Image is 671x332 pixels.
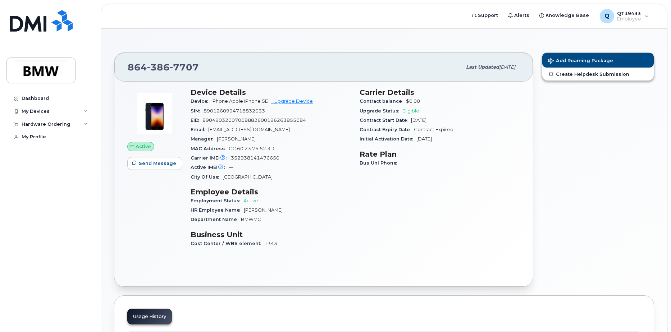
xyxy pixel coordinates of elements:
[139,160,176,167] span: Send Message
[414,127,453,132] span: Contract Expired
[241,217,261,222] span: BMWMC
[191,108,204,114] span: SIM
[360,117,411,123] span: Contract Start Date
[191,217,241,222] span: Department Name
[466,64,499,70] span: Last updated
[191,207,244,213] span: HR Employee Name
[133,92,176,135] img: image20231002-3703462-10zne2t.jpeg
[411,117,426,123] span: [DATE]
[147,62,170,73] span: 386
[128,62,199,73] span: 864
[244,207,283,213] span: [PERSON_NAME]
[360,136,416,142] span: Initial Activation Date
[229,165,233,170] span: —
[211,98,268,104] span: iPhone Apple iPhone SE
[170,62,199,73] span: 7707
[191,198,243,203] span: Employment Status
[191,98,211,104] span: Device
[217,136,256,142] span: [PERSON_NAME]
[204,108,265,114] span: 8901260994718832033
[191,174,223,180] span: City Of Use
[416,136,432,142] span: [DATE]
[360,98,406,104] span: Contract balance
[231,155,279,161] span: 352938141476650
[191,241,264,246] span: Cost Center / WBS element
[229,146,274,151] span: CC:60:23:75:52:3D
[191,88,351,97] h3: Device Details
[191,230,351,239] h3: Business Unit
[223,174,273,180] span: [GEOGRAPHIC_DATA]
[406,98,420,104] span: $0.00
[542,53,654,68] button: Add Roaming Package
[360,160,401,166] span: Bus Unl Phone
[499,64,515,70] span: [DATE]
[548,58,613,65] span: Add Roaming Package
[542,68,654,80] a: Create Helpdesk Submission
[191,127,208,132] span: Email
[136,143,151,150] span: Active
[640,301,666,327] iframe: Messenger Launcher
[191,117,202,123] span: EID
[208,127,290,132] span: [EMAIL_ADDRESS][DOMAIN_NAME]
[360,108,402,114] span: Upgrade Status
[202,117,306,123] span: 89049032007008882600196263855084
[191,165,229,170] span: Active IMEI
[402,108,419,114] span: Eligible
[191,155,231,161] span: Carrier IMEI
[360,88,520,97] h3: Carrier Details
[360,150,520,158] h3: Rate Plan
[360,127,414,132] span: Contract Expiry Date
[271,98,313,104] a: + Upgrade Device
[264,241,277,246] span: 1343
[127,157,182,170] button: Send Message
[243,198,258,203] span: Active
[191,136,217,142] span: Manager
[191,146,229,151] span: MAC Address
[191,188,351,196] h3: Employee Details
